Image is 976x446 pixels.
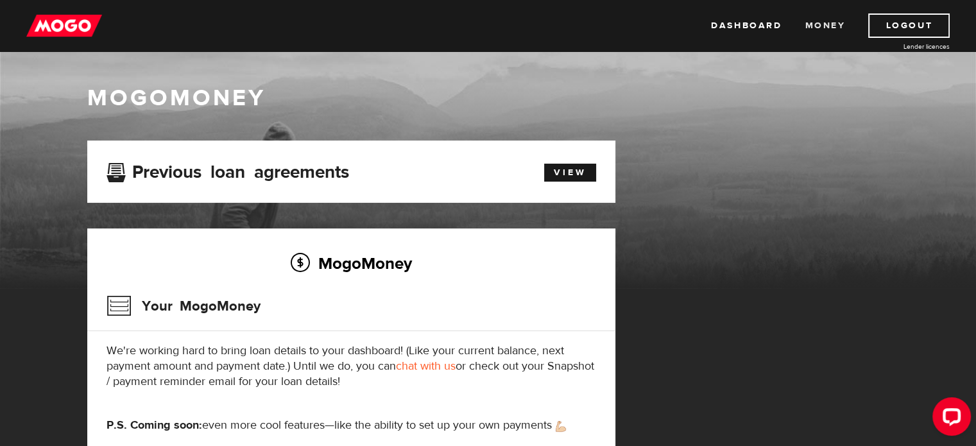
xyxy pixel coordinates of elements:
a: Lender licences [853,42,950,51]
h2: MogoMoney [107,250,596,277]
img: strong arm emoji [556,421,566,432]
h3: Previous loan agreements [107,162,349,178]
a: Money [805,13,845,38]
p: We're working hard to bring loan details to your dashboard! (Like your current balance, next paym... [107,343,596,390]
iframe: LiveChat chat widget [922,392,976,446]
p: even more cool features—like the ability to set up your own payments [107,418,596,433]
h1: MogoMoney [87,85,889,112]
h3: Your MogoMoney [107,289,261,323]
a: chat with us [396,359,456,373]
a: Logout [868,13,950,38]
strong: P.S. Coming soon: [107,418,202,433]
img: mogo_logo-11ee424be714fa7cbb0f0f49df9e16ec.png [26,13,102,38]
a: View [544,164,596,182]
a: Dashboard [711,13,782,38]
